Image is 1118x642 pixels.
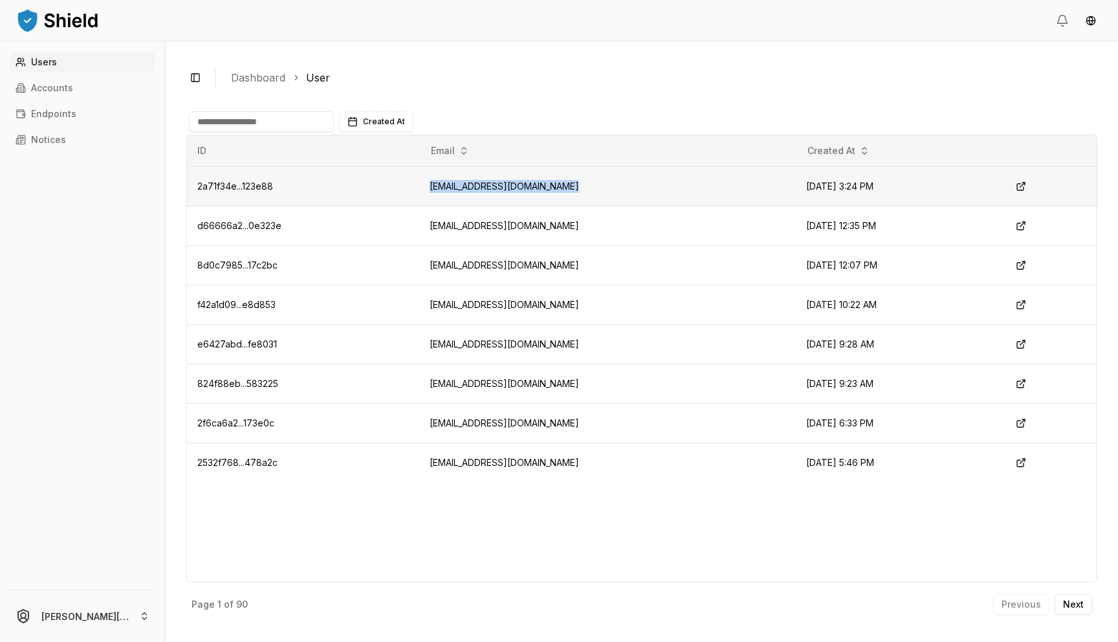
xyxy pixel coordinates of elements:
[187,135,419,166] th: ID
[806,260,877,271] span: [DATE] 12:07 PM
[806,181,873,192] span: [DATE] 3:24 PM
[419,285,796,324] td: [EMAIL_ADDRESS][DOMAIN_NAME]
[10,78,155,98] a: Accounts
[16,7,100,33] img: ShieldPay Logo
[192,600,215,609] p: Page
[197,299,276,310] span: f42a1d09...e8d853
[806,220,876,231] span: [DATE] 12:35 PM
[5,595,160,637] button: [PERSON_NAME][EMAIL_ADDRESS][DOMAIN_NAME]
[197,457,278,468] span: 2532f768...478a2c
[31,109,76,118] p: Endpoints
[41,610,129,623] p: [PERSON_NAME][EMAIL_ADDRESS][DOMAIN_NAME]
[426,140,474,161] button: Email
[197,181,273,192] span: 2a71f34e...123e88
[806,378,873,389] span: [DATE] 9:23 AM
[224,600,234,609] p: of
[197,220,281,231] span: d66666a2...0e323e
[802,140,875,161] button: Created At
[419,364,796,403] td: [EMAIL_ADDRESS][DOMAIN_NAME]
[419,403,796,443] td: [EMAIL_ADDRESS][DOMAIN_NAME]
[806,457,874,468] span: [DATE] 5:46 PM
[419,324,796,364] td: [EMAIL_ADDRESS][DOMAIN_NAME]
[197,338,277,349] span: e6427abd...fe8031
[419,245,796,285] td: [EMAIL_ADDRESS][DOMAIN_NAME]
[306,70,330,85] a: User
[197,260,278,271] span: 8d0c7985...17c2bc
[419,166,796,206] td: [EMAIL_ADDRESS][DOMAIN_NAME]
[806,338,874,349] span: [DATE] 9:28 AM
[217,600,221,609] p: 1
[10,52,155,72] a: Users
[231,70,285,85] a: Dashboard
[806,417,873,428] span: [DATE] 6:33 PM
[806,299,877,310] span: [DATE] 10:22 AM
[31,58,57,67] p: Users
[197,378,278,389] span: 824f88eb...583225
[339,111,413,132] button: Created At
[419,206,796,245] td: [EMAIL_ADDRESS][DOMAIN_NAME]
[363,116,405,127] span: Created At
[10,104,155,124] a: Endpoints
[197,417,274,428] span: 2f6ca6a2...173e0c
[31,83,73,93] p: Accounts
[419,443,796,482] td: [EMAIL_ADDRESS][DOMAIN_NAME]
[31,135,66,144] p: Notices
[10,129,155,150] a: Notices
[236,600,248,609] p: 90
[1055,594,1092,615] button: Next
[1063,600,1084,609] p: Next
[231,70,1087,85] nav: breadcrumb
